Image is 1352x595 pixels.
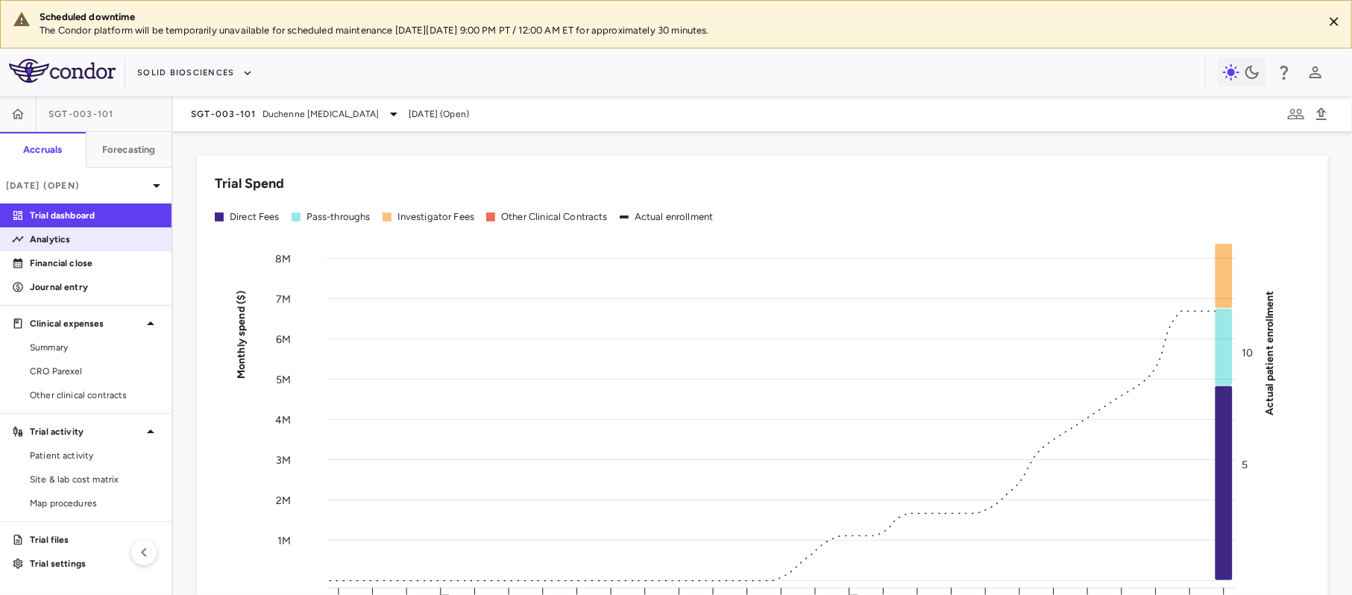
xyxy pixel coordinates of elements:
[30,233,160,246] p: Analytics
[30,473,160,486] span: Site & lab cost matrix
[277,534,291,547] tspan: 1M
[30,341,160,354] span: Summary
[30,557,160,570] p: Trial settings
[276,333,291,345] tspan: 6M
[276,494,291,506] tspan: 2M
[40,24,1311,37] p: The Condor platform will be temporarily unavailable for scheduled maintenance [DATE][DATE] 9:00 P...
[276,453,291,466] tspan: 3M
[397,210,475,224] div: Investigator Fees
[40,10,1311,24] div: Scheduled downtime
[409,107,469,121] span: [DATE] (Open)
[137,61,252,85] button: Solid Biosciences
[275,252,291,265] tspan: 8M
[635,210,714,224] div: Actual enrollment
[501,210,608,224] div: Other Clinical Contracts
[30,365,160,378] span: CRO Parexel
[230,210,280,224] div: Direct Fees
[1263,290,1276,415] tspan: Actual patient enrollment
[215,174,284,194] h6: Trial Spend
[191,108,257,120] span: SGT-003-101
[1242,346,1253,359] tspan: 10
[262,107,379,121] span: Duchenne [MEDICAL_DATA]
[30,317,142,330] p: Clinical expenses
[1242,459,1248,471] tspan: 5
[30,497,160,510] span: Map procedures
[6,179,148,192] p: [DATE] (Open)
[235,290,248,379] tspan: Monthly spend ($)
[30,209,160,222] p: Trial dashboard
[23,143,62,157] h6: Accruals
[306,210,371,224] div: Pass-throughs
[30,533,160,547] p: Trial files
[276,373,291,385] tspan: 5M
[275,413,291,426] tspan: 4M
[30,425,142,438] p: Trial activity
[30,449,160,462] span: Patient activity
[102,143,156,157] h6: Forecasting
[30,280,160,294] p: Journal entry
[30,256,160,270] p: Financial close
[9,59,116,83] img: logo-full-SnFGN8VE.png
[48,108,114,120] span: SGT-003-101
[30,388,160,402] span: Other clinical contracts
[276,292,291,305] tspan: 7M
[1323,10,1345,33] button: Close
